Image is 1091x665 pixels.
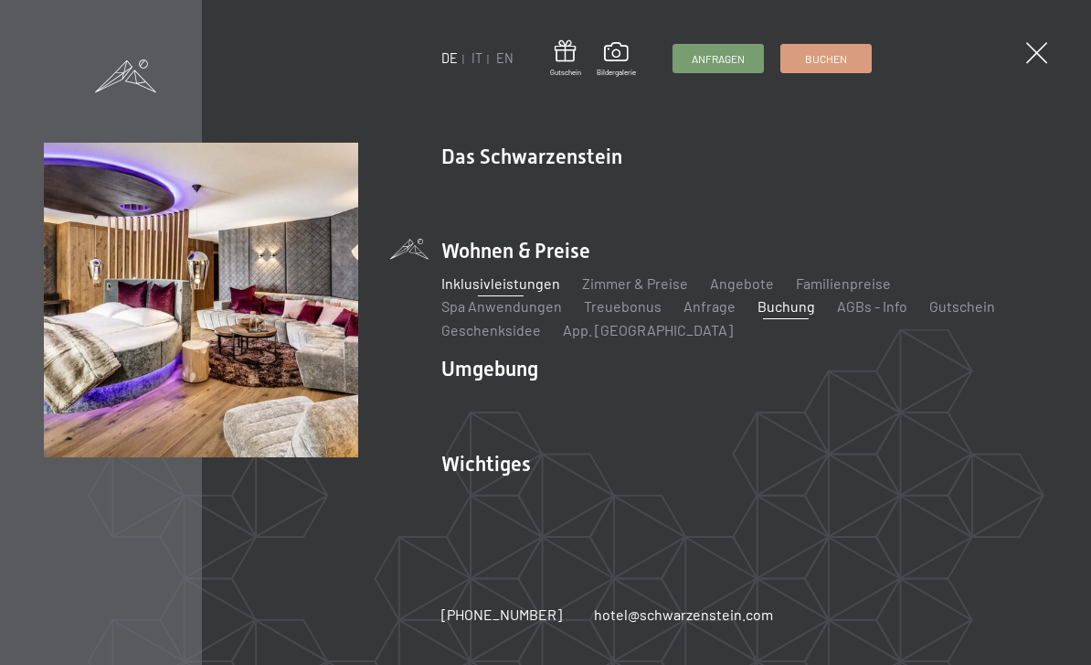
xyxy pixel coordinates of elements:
a: AGBs - Info [837,297,907,315]
a: EN [496,50,514,66]
a: Spa Anwendungen [441,297,562,315]
span: Buchen [805,51,847,67]
a: hotel@schwarzenstein.com [594,605,773,625]
a: Zimmer & Preise [582,274,688,292]
a: Geschenksidee [441,321,541,338]
a: Buchung [757,297,815,315]
a: Buchen [781,45,871,72]
a: IT [471,50,482,66]
a: Bildergalerie [597,42,636,77]
span: Gutschein [550,68,581,78]
span: Bildergalerie [597,68,636,78]
span: Anfragen [692,51,745,67]
a: Inklusivleistungen [441,274,560,292]
a: Angebote [710,274,774,292]
a: [PHONE_NUMBER] [441,605,562,625]
a: Anfrage [683,297,736,315]
span: [PHONE_NUMBER] [441,606,562,623]
a: Familienpreise [796,274,891,292]
a: DE [441,50,458,66]
a: Gutschein [550,40,581,78]
a: App. [GEOGRAPHIC_DATA] [563,321,733,338]
a: Gutschein [929,297,995,315]
a: Anfragen [673,45,763,72]
a: Treuebonus [584,297,662,315]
